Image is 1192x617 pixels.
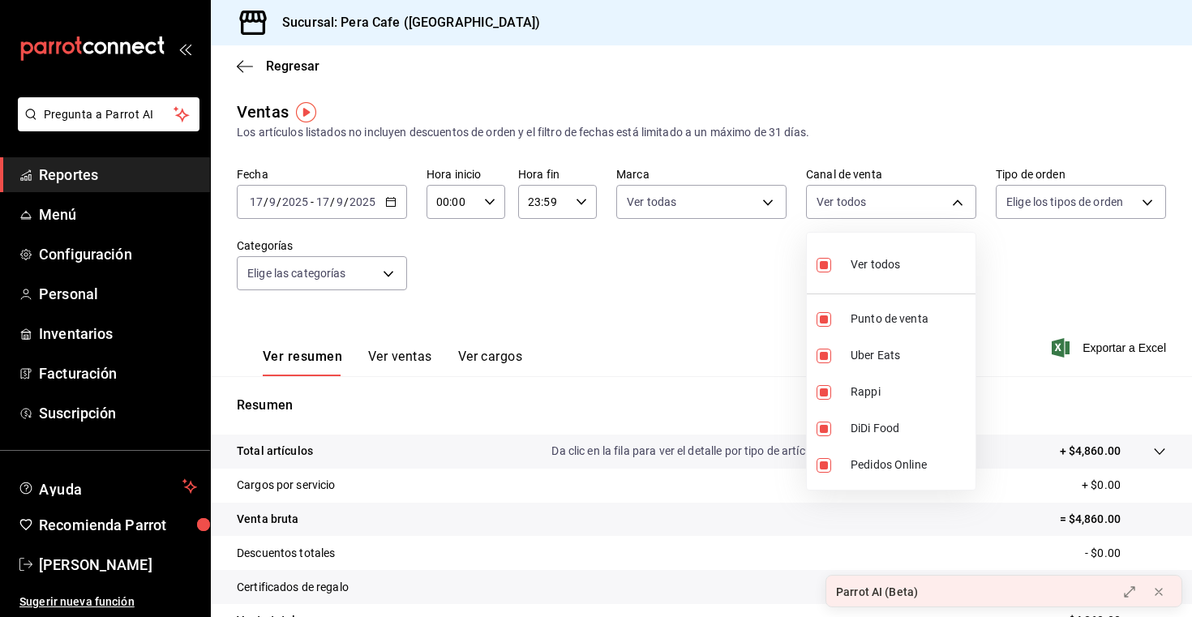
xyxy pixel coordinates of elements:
span: Rappi [851,383,969,401]
img: Tooltip marker [296,102,316,122]
span: DiDi Food [851,420,969,437]
span: Ver todos [851,256,900,273]
span: Uber Eats [851,347,969,364]
span: Punto de venta [851,311,969,328]
span: Pedidos Online [851,456,969,473]
div: Parrot AI (Beta) [836,584,918,601]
